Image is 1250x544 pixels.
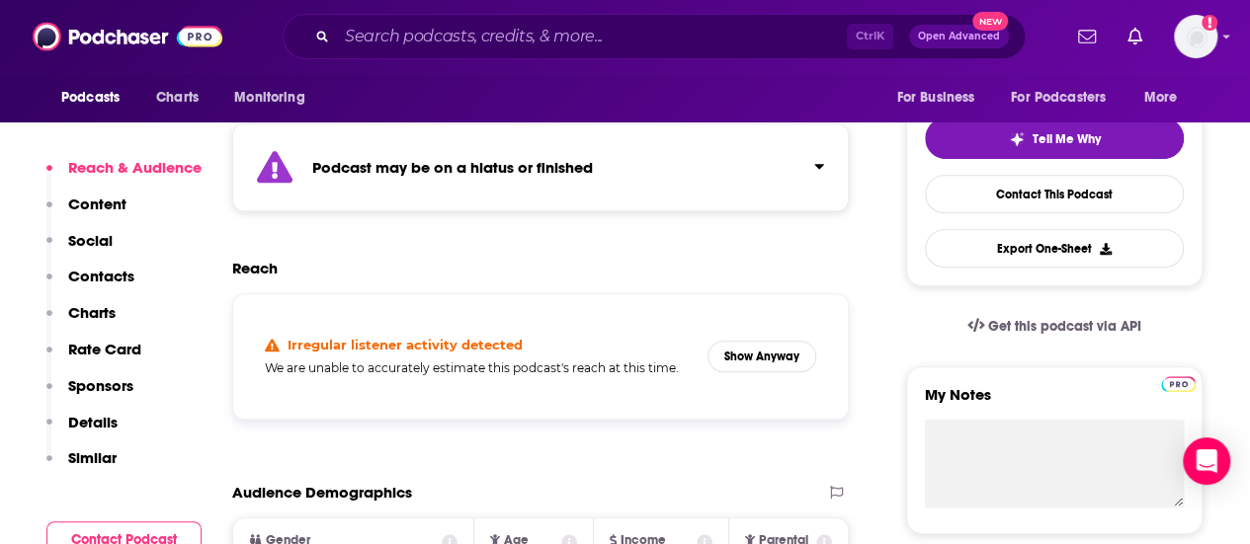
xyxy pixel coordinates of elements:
button: Rate Card [46,340,141,376]
span: For Business [896,84,974,112]
a: Pro website [1161,373,1196,392]
button: open menu [220,79,330,117]
span: Charts [156,84,199,112]
button: open menu [882,79,999,117]
input: Search podcasts, credits, & more... [337,21,847,52]
img: Podchaser - Follow, Share and Rate Podcasts [33,18,222,55]
p: Charts [68,303,116,322]
span: Logged in as jillsiegel [1174,15,1217,58]
h2: Audience Demographics [232,483,412,502]
a: Charts [143,79,210,117]
button: Details [46,413,118,449]
img: tell me why sparkle [1009,131,1025,147]
h5: We are unable to accurately estimate this podcast's reach at this time. [265,360,692,375]
span: Monitoring [234,84,304,112]
button: Show profile menu [1174,15,1217,58]
strong: Podcast may be on a hiatus or finished [312,158,593,177]
button: Show Anyway [708,341,816,372]
h4: Irregular listener activity detected [288,337,523,352]
div: Search podcasts, credits, & more... [283,14,1026,59]
h2: Reach [232,259,278,277]
span: Get this podcast via API [988,318,1141,335]
div: Open Intercom Messenger [1183,437,1230,485]
button: Sponsors [46,376,133,413]
span: Tell Me Why [1033,131,1101,147]
button: Contacts [46,267,134,303]
a: Show notifications dropdown [1070,20,1104,53]
button: Similar [46,448,117,485]
button: Social [46,231,113,268]
img: User Profile [1174,15,1217,58]
button: open menu [998,79,1134,117]
span: Podcasts [61,84,120,112]
img: Podchaser Pro [1161,376,1196,392]
button: open menu [1130,79,1203,117]
span: Open Advanced [918,32,1000,41]
p: Rate Card [68,340,141,358]
p: Details [68,413,118,431]
span: Ctrl K [847,24,893,49]
span: For Podcasters [1011,84,1106,112]
button: Content [46,194,126,231]
button: Charts [46,303,116,340]
p: Social [68,231,113,250]
section: Click to expand status details [232,123,849,211]
button: Reach & Audience [46,158,202,194]
p: Contacts [68,267,134,285]
svg: Add a profile image [1202,15,1217,31]
button: open menu [47,79,145,117]
span: More [1144,84,1178,112]
a: Show notifications dropdown [1120,20,1150,53]
a: Get this podcast via API [952,302,1157,350]
p: Sponsors [68,376,133,395]
p: Content [68,194,126,213]
p: Reach & Audience [68,158,202,177]
button: tell me why sparkleTell Me Why [925,117,1184,159]
label: My Notes [925,385,1184,420]
button: Open AdvancedNew [909,25,1009,48]
span: New [972,12,1008,31]
button: Export One-Sheet [925,229,1184,268]
p: Similar [68,448,117,467]
a: Contact This Podcast [925,175,1184,213]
